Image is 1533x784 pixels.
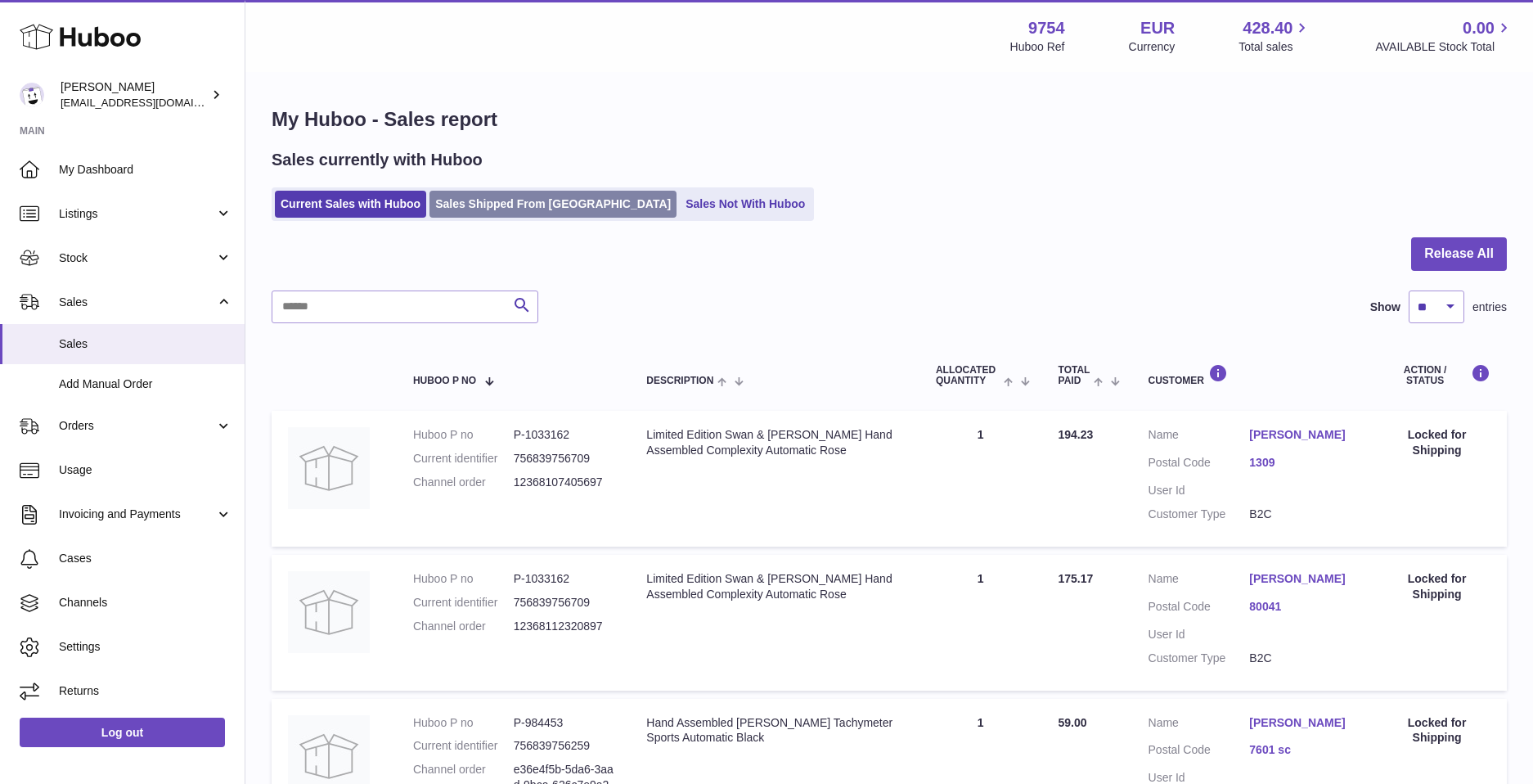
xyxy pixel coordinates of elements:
[59,462,232,478] span: Usage
[1249,507,1351,522] dd: B2C
[59,595,232,611] span: Channels
[1059,716,1087,729] span: 59.00
[646,427,903,458] div: Limited Edition Swan & [PERSON_NAME] Hand Assembled Complexity Automatic Rose
[1149,599,1250,619] dt: Postal Code
[272,106,1507,133] h1: My Huboo - Sales report
[1249,455,1351,471] a: 1309
[275,191,426,218] a: Current Sales with Huboo
[413,427,514,443] dt: Huboo P no
[1383,571,1490,602] div: Locked for Shipping
[1411,237,1507,271] button: Release All
[1149,715,1250,735] dt: Name
[413,619,514,634] dt: Channel order
[61,79,208,110] div: [PERSON_NAME]
[59,206,215,222] span: Listings
[59,507,215,522] span: Invoicing and Payments
[514,475,614,490] dd: 12368107405697
[413,376,476,386] span: Huboo P no
[20,718,225,747] a: Log out
[1375,17,1513,55] a: 0.00 AVAILABLE Stock Total
[1249,599,1351,615] a: 80041
[59,336,232,352] span: Sales
[1059,365,1090,386] span: Total paid
[61,96,241,109] span: [EMAIL_ADDRESS][DOMAIN_NAME]
[1010,39,1065,55] div: Huboo Ref
[59,683,232,699] span: Returns
[1140,17,1175,39] strong: EUR
[646,376,713,386] span: Description
[646,715,903,746] div: Hand Assembled [PERSON_NAME] Tachymeter Sports Automatic Black
[288,571,370,653] img: no-photo.jpg
[59,376,232,392] span: Add Manual Order
[59,250,215,266] span: Stock
[272,149,483,171] h2: Sales currently with Huboo
[1239,39,1311,55] span: Total sales
[413,715,514,731] dt: Huboo P no
[936,365,1000,386] span: ALLOCATED Quantity
[514,595,614,611] dd: 756839756709
[1370,300,1400,315] label: Show
[1059,572,1094,585] span: 175.17
[1472,300,1507,315] span: entries
[59,418,215,434] span: Orders
[1463,17,1495,39] span: 0.00
[1375,39,1513,55] span: AVAILABLE Stock Total
[1149,427,1250,447] dt: Name
[413,571,514,587] dt: Huboo P no
[1028,17,1065,39] strong: 9754
[1239,17,1311,55] a: 428.40 Total sales
[1249,742,1351,758] a: 7601 sc
[1149,571,1250,591] dt: Name
[1129,39,1176,55] div: Currency
[1149,507,1250,522] dt: Customer Type
[1149,455,1250,475] dt: Postal Code
[514,715,614,731] dd: P-984453
[1149,651,1250,666] dt: Customer Type
[514,427,614,443] dd: P-1033162
[1383,715,1490,746] div: Locked for Shipping
[1383,427,1490,458] div: Locked for Shipping
[1249,427,1351,443] a: [PERSON_NAME]
[646,571,903,602] div: Limited Edition Swan & [PERSON_NAME] Hand Assembled Complexity Automatic Rose
[1383,364,1490,386] div: Action / Status
[514,619,614,634] dd: 12368112320897
[1249,571,1351,587] a: [PERSON_NAME]
[1149,627,1250,642] dt: User Id
[59,295,215,310] span: Sales
[59,162,232,178] span: My Dashboard
[413,451,514,466] dt: Current identifier
[1243,17,1292,39] span: 428.40
[514,571,614,587] dd: P-1033162
[59,551,232,566] span: Cases
[1059,428,1094,441] span: 194.23
[413,475,514,490] dt: Channel order
[20,83,44,107] img: info@fieldsluxury.london
[1249,651,1351,666] dd: B2C
[514,738,614,754] dd: 756839756259
[1149,742,1250,762] dt: Postal Code
[1249,715,1351,731] a: [PERSON_NAME]
[514,451,614,466] dd: 756839756709
[680,191,811,218] a: Sales Not With Huboo
[1149,483,1250,498] dt: User Id
[59,639,232,655] span: Settings
[288,427,370,509] img: no-photo.jpg
[413,738,514,754] dt: Current identifier
[429,191,677,218] a: Sales Shipped From [GEOGRAPHIC_DATA]
[413,595,514,611] dt: Current identifier
[919,411,1042,547] td: 1
[1149,364,1351,386] div: Customer
[919,555,1042,691] td: 1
